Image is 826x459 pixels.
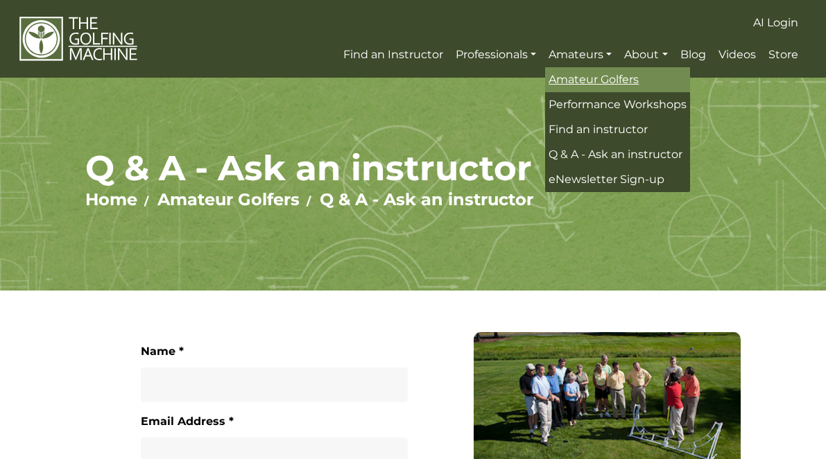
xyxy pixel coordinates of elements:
[549,73,639,86] span: Amateur Golfers
[545,142,690,167] a: Q & A - Ask an instructor
[715,42,759,67] a: Videos
[141,413,234,431] label: Email Address *
[549,173,664,186] span: eNewsletter Sign-up
[141,343,184,361] label: Name *
[157,189,300,209] a: Amateur Golfers
[343,48,443,61] span: Find an Instructor
[545,167,690,192] a: eNewsletter Sign-up
[85,189,137,209] a: Home
[768,48,798,61] span: Store
[545,117,690,142] a: Find an instructor
[85,147,741,189] h1: Q & A - Ask an instructor
[549,98,687,111] span: Performance Workshops
[452,42,540,67] a: Professionals
[753,16,798,29] span: AI Login
[621,42,671,67] a: About
[340,42,447,67] a: Find an Instructor
[320,189,533,209] a: Q & A - Ask an instructor
[549,123,648,136] span: Find an instructor
[549,148,682,161] span: Q & A - Ask an instructor
[545,67,690,192] ul: Amateurs
[545,42,615,67] a: Amateurs
[545,67,690,92] a: Amateur Golfers
[719,48,756,61] span: Videos
[677,42,709,67] a: Blog
[545,92,690,117] a: Performance Workshops
[750,10,802,35] a: AI Login
[680,48,706,61] span: Blog
[765,42,802,67] a: Store
[19,16,137,62] img: The Golfing Machine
